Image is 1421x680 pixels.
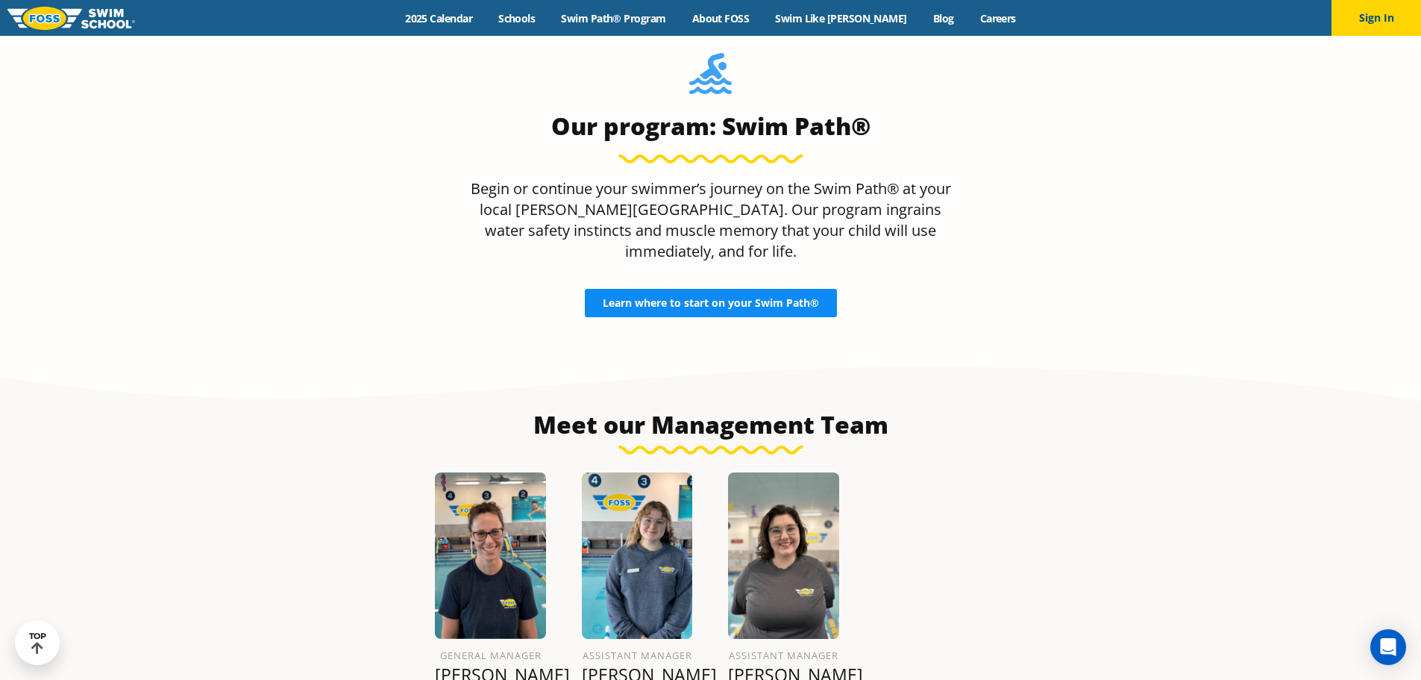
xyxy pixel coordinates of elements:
div: TOP [29,631,46,655]
h6: Assistant Manager [582,646,693,664]
span: Learn where to start on your Swim Path® [603,298,819,308]
span: at your local [PERSON_NAME][GEOGRAPHIC_DATA]. Our program ingrains water safety instincts and mus... [480,178,951,261]
h6: Assistant Manager [728,646,839,664]
img: Leann-Greuel.png [435,472,546,639]
img: FOSS Swim School Logo [7,7,135,30]
a: Careers [967,11,1029,25]
img: Morgan-Kasten.png [728,472,839,639]
a: About FOSS [679,11,762,25]
a: Learn where to start on your Swim Path® [585,289,837,317]
h6: General Manager [435,646,546,664]
a: Schools [486,11,548,25]
a: Blog [920,11,967,25]
img: Foss-Location-Swimming-Pool-Person.svg [689,53,732,104]
img: Madysen-Miller.png [582,472,693,639]
a: Swim Path® Program [548,11,679,25]
div: Open Intercom Messenger [1370,629,1406,665]
a: Swim Like [PERSON_NAME] [762,11,920,25]
a: 2025 Calendar [392,11,486,25]
h3: Our program: Swim Path® [463,111,959,141]
span: Begin or continue your swimmer’s journey on the Swim Path® [471,178,900,199]
h3: Meet our Management Team [359,410,1063,440]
